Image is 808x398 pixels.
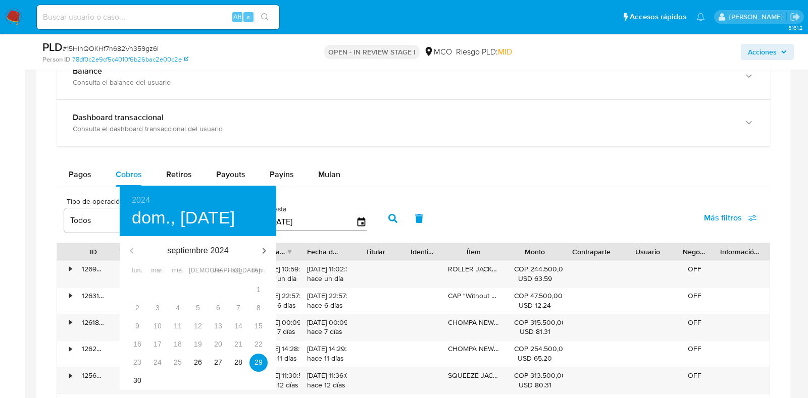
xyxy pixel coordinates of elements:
p: 29 [255,357,263,367]
p: 30 [133,375,141,385]
button: 28 [229,354,247,372]
button: 29 [249,354,268,372]
button: 26 [189,354,207,372]
button: dom., [DATE] [132,207,235,229]
span: [DEMOGRAPHIC_DATA]. [189,266,207,276]
p: 26 [194,357,202,367]
span: sáb. [229,266,247,276]
span: mié. [169,266,187,276]
button: 27 [209,354,227,372]
button: 2024 [132,193,150,207]
p: 28 [234,357,242,367]
p: 27 [214,357,222,367]
p: septiembre 2024 [144,245,252,257]
span: dom. [249,266,268,276]
span: vie. [209,266,227,276]
button: 30 [128,372,146,390]
span: mar. [148,266,167,276]
span: lun. [128,266,146,276]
